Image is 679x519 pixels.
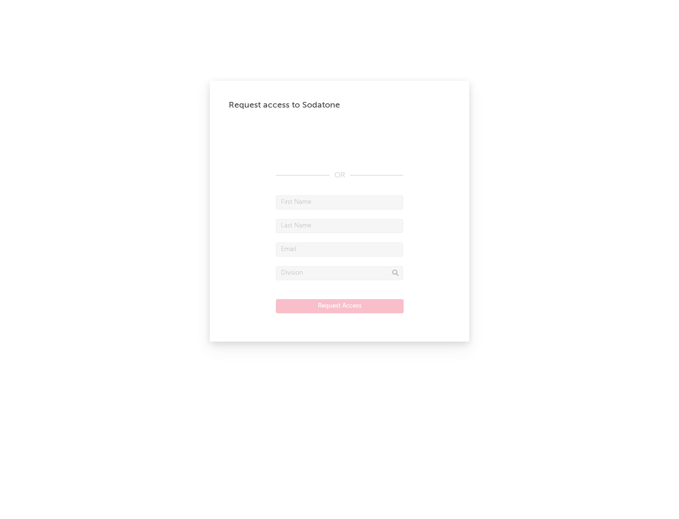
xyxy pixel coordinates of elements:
input: First Name [276,195,403,209]
input: Email [276,243,403,257]
button: Request Access [276,299,404,313]
input: Last Name [276,219,403,233]
div: OR [276,170,403,181]
input: Division [276,266,403,280]
div: Request access to Sodatone [229,100,450,111]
